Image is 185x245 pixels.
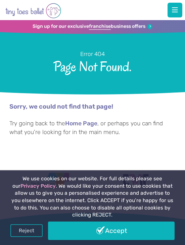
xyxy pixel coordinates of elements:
[9,119,176,137] p: Try going back to the , or perhaps you can find what you're looking for in the main menu.
[7,58,178,74] span: Page Not Found.
[10,175,175,219] p: We use cookies on our website. For full details please see our . We would like your consent to us...
[9,103,176,111] p: Sorry, we could not find that page!
[48,222,175,240] a: Accept
[65,121,97,127] a: Home Page
[89,23,111,30] strong: franchise
[80,51,105,57] small: Error 404
[20,183,56,189] a: Privacy Policy
[33,23,153,30] a: Sign up for our exclusivefranchisebusiness offers
[10,224,43,237] a: Reject
[5,1,61,20] img: tiny toes ballet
